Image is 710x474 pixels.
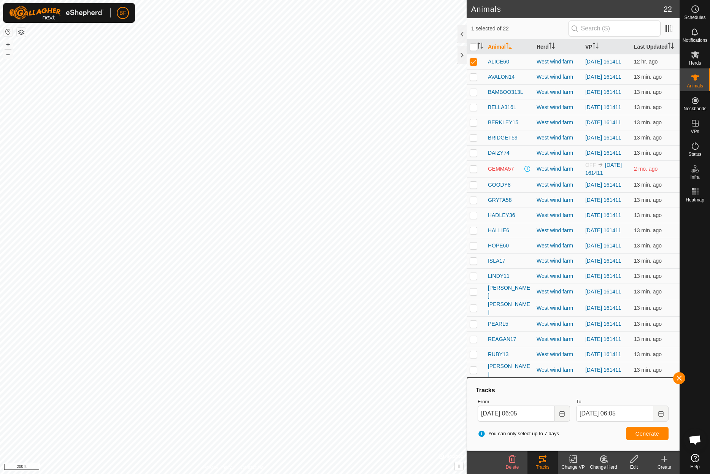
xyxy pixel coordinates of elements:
span: Infra [690,175,699,179]
span: HADLEY36 [488,211,515,219]
p-sorticon: Activate to sort [506,44,512,50]
div: West wind farm [537,88,579,96]
span: Animals [687,84,703,88]
a: [DATE] 161411 [585,212,621,218]
th: Last Updated [631,40,680,54]
span: GEMMA57 [488,165,514,173]
div: West wind farm [537,211,579,219]
div: Tracks [527,464,558,471]
span: GRYTA58 [488,196,512,204]
span: OFF [585,162,596,168]
span: VPs [691,129,699,134]
a: [DATE] 161411 [585,273,621,279]
a: [DATE] 161411 [585,258,621,264]
span: [PERSON_NAME] [488,300,531,316]
span: HOPE60 [488,242,509,250]
p-sorticon: Activate to sort [592,44,599,50]
span: BRIDGET59 [488,134,518,142]
a: [DATE] 161411 [585,227,621,233]
span: Sep 29, 2025 at 5:52 AM [634,273,662,279]
span: 22 [664,3,672,15]
a: [DATE] 161411 [585,74,621,80]
div: Change Herd [588,464,619,471]
th: Herd [534,40,582,54]
span: Delete [506,464,519,470]
span: You can only select up to 7 days [478,430,559,438]
span: Sep 29, 2025 at 5:52 AM [634,135,662,141]
span: Sep 29, 2025 at 5:52 AM [634,104,662,110]
div: West wind farm [537,350,579,358]
label: From [478,398,570,406]
a: [DATE] 161411 [585,367,621,373]
a: [DATE] 161411 [585,119,621,125]
a: [DATE] 161411 [585,351,621,357]
span: Herds [689,61,701,65]
a: [DATE] 161411 [585,197,621,203]
div: Change VP [558,464,588,471]
div: West wind farm [537,272,579,280]
div: West wind farm [537,103,579,111]
th: VP [582,40,631,54]
span: Help [690,464,700,469]
span: 1 selected of 22 [471,25,569,33]
span: ALICE60 [488,58,509,66]
span: Sep 29, 2025 at 5:52 AM [634,150,662,156]
div: West wind farm [537,149,579,157]
a: [DATE] 161411 [585,59,621,65]
a: [DATE] 161411 [585,243,621,249]
div: West wind farm [537,73,579,81]
span: DAIZY74 [488,149,510,157]
span: Generate [635,431,659,437]
a: Help [680,451,710,472]
a: Privacy Policy [203,464,232,471]
a: [DATE] 161411 [585,150,621,156]
span: Sep 29, 2025 at 5:52 AM [634,243,662,249]
span: Sep 29, 2025 at 5:52 AM [634,336,662,342]
span: [PERSON_NAME] [488,362,531,378]
a: [DATE] 161411 [585,104,621,110]
button: – [3,50,13,59]
th: Animal [485,40,534,54]
span: BELLA316L [488,103,516,111]
span: Sep 29, 2025 at 5:52 AM [634,351,662,357]
div: West wind farm [537,227,579,235]
span: Sep 29, 2025 at 5:52 AM [634,258,662,264]
div: Tracks [475,386,672,395]
div: West wind farm [537,288,579,296]
span: Sep 29, 2025 at 5:52 AM [634,321,662,327]
span: BF [119,9,126,17]
span: Sep 29, 2025 at 5:52 AM [634,74,662,80]
div: West wind farm [537,196,579,204]
span: ISLA17 [488,257,505,265]
button: Choose Date [555,406,570,422]
button: Choose Date [653,406,669,422]
span: Status [688,152,701,157]
span: Jun 29, 2025 at 4:37 PM [634,166,658,172]
a: [DATE] 161411 [585,336,621,342]
a: Contact Us [241,464,263,471]
span: BAMBOO313L [488,88,523,96]
span: Sep 29, 2025 at 5:52 AM [634,227,662,233]
span: Sep 29, 2025 at 5:52 AM [634,182,662,188]
span: Sep 29, 2025 at 5:52 AM [634,197,662,203]
p-sorticon: Activate to sort [549,44,555,50]
p-sorticon: Activate to sort [668,44,674,50]
a: [DATE] 161411 [585,89,621,95]
span: Heatmap [686,198,704,202]
a: [DATE] 161411 [585,321,621,327]
span: Sep 29, 2025 at 5:52 AM [634,89,662,95]
a: [DATE] 161411 [585,305,621,311]
a: [DATE] 161411 [585,162,622,176]
span: Sep 28, 2025 at 5:22 PM [634,59,658,65]
span: Sep 29, 2025 at 5:52 AM [634,119,662,125]
span: HALLIE6 [488,227,509,235]
button: Map Layers [17,28,26,37]
span: REAGAN17 [488,335,516,343]
img: Gallagher Logo [9,6,104,20]
div: Open chat [684,428,707,451]
div: West wind farm [537,257,579,265]
button: Generate [626,427,669,440]
span: i [458,463,460,469]
span: Schedules [684,15,705,20]
span: Sep 29, 2025 at 5:52 AM [634,305,662,311]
